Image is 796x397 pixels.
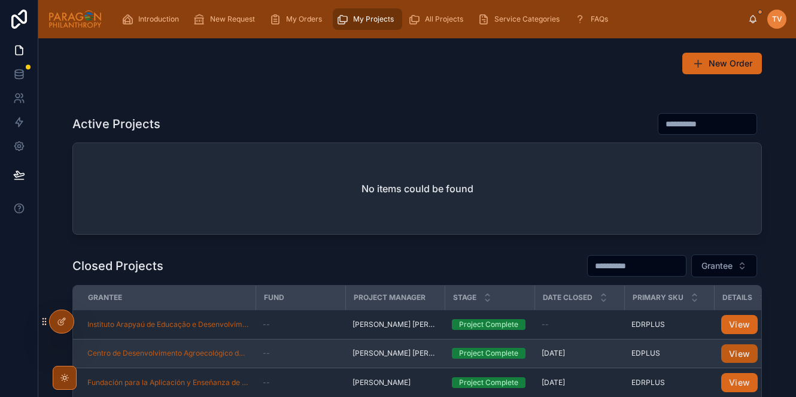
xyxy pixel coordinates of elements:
[286,14,322,24] span: My Orders
[722,293,752,302] span: Details
[543,293,593,302] span: Date Closed
[353,14,394,24] span: My Projects
[542,378,565,387] span: [DATE]
[263,348,338,358] a: --
[266,8,330,30] a: My Orders
[210,14,255,24] span: New Request
[772,14,782,24] span: TV
[631,348,660,358] span: EDPLUS
[570,8,616,30] a: FAQs
[682,53,762,74] button: New Order
[494,14,560,24] span: Service Categories
[190,8,263,30] a: New Request
[138,14,179,24] span: Introduction
[721,373,758,392] button: View
[263,378,338,387] a: --
[721,320,758,329] a: View
[263,320,270,329] span: --
[87,378,248,387] a: Fundación para la Aplicación y Enseñanza de la Ciencia
[263,320,338,329] a: --
[452,377,527,388] a: Project Complete
[118,8,187,30] a: Introduction
[264,293,284,302] span: Fund
[542,378,617,387] a: [DATE]
[425,14,463,24] span: All Projects
[87,348,248,358] a: Centro de Desenvolvimento Agroecológico do Cerrado
[452,319,527,330] a: Project Complete
[631,348,707,358] a: EDPLUS
[542,348,565,358] span: [DATE]
[87,320,248,329] a: Instituto Arapyaú de Educação e Desenvolvimento Sustentável
[112,6,748,32] div: scrollable content
[353,378,438,387] a: [PERSON_NAME]
[72,116,160,132] h1: Active Projects
[263,378,270,387] span: --
[353,378,411,387] span: [PERSON_NAME]
[721,315,758,334] button: View
[631,320,707,329] a: EDRPLUS
[542,320,617,329] a: --
[88,293,122,302] span: Grantee
[48,10,102,29] img: App logo
[709,57,752,69] span: New Order
[474,8,568,30] a: Service Categories
[333,8,402,30] a: My Projects
[353,320,438,329] a: [PERSON_NAME] [PERSON_NAME]
[452,348,527,359] a: Project Complete
[631,320,665,329] span: EDRPLUS
[354,293,426,302] span: Project Manager
[453,293,476,302] span: Stage
[631,378,665,387] span: EDRPLUS
[633,293,683,302] span: Primary SKU
[459,348,518,359] div: Project Complete
[361,181,473,196] h2: No items could be found
[72,257,163,274] h1: Closed Projects
[542,320,549,329] span: --
[631,378,707,387] a: EDRPLUS
[263,348,270,358] span: --
[459,377,518,388] div: Project Complete
[542,348,617,358] a: [DATE]
[721,378,758,387] a: View
[691,254,757,277] button: Select Button
[721,344,758,363] button: View
[591,14,608,24] span: FAQs
[405,8,472,30] a: All Projects
[721,350,758,359] a: View
[701,260,733,272] span: Grantee
[459,319,518,330] div: Project Complete
[353,348,438,358] a: [PERSON_NAME] [PERSON_NAME]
